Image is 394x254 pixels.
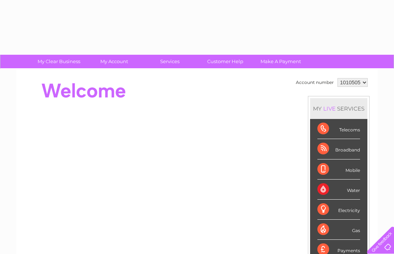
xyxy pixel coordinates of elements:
td: Account number [294,76,336,89]
div: LIVE [322,105,337,112]
div: Water [317,180,360,200]
a: My Clear Business [29,55,89,68]
div: MY SERVICES [310,98,367,119]
a: Customer Help [195,55,255,68]
div: Broadband [317,139,360,159]
div: Electricity [317,200,360,220]
a: Make A Payment [251,55,311,68]
div: Gas [317,220,360,240]
div: Mobile [317,159,360,180]
div: Telecoms [317,119,360,139]
a: My Account [84,55,144,68]
a: Services [140,55,200,68]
